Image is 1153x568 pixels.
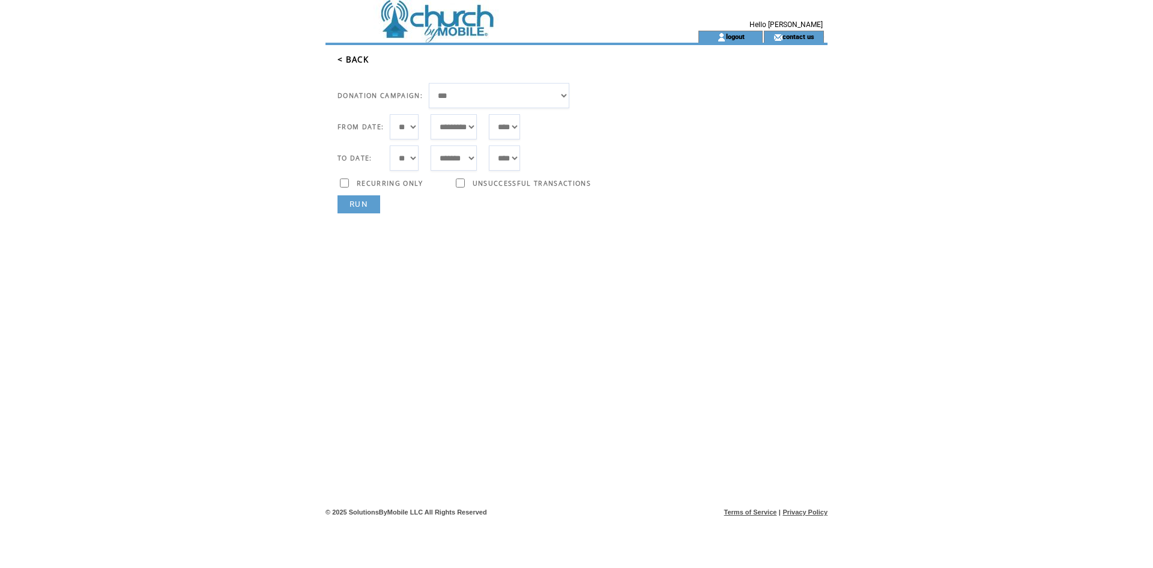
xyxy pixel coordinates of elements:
a: RUN [337,195,380,213]
span: | [779,508,781,516]
span: Hello [PERSON_NAME] [749,20,823,29]
span: FROM DATE: [337,123,384,131]
span: RECURRING ONLY [357,179,423,188]
a: < BACK [337,54,369,65]
a: logout [726,32,745,40]
a: contact us [782,32,814,40]
img: account_icon.gif [717,32,726,42]
span: © 2025 SolutionsByMobile LLC All Rights Reserved [325,508,487,516]
span: DONATION CAMPAIGN: [337,91,423,100]
a: Privacy Policy [782,508,828,516]
a: Terms of Service [724,508,777,516]
span: UNSUCCESSFUL TRANSACTIONS [473,179,591,188]
span: TO DATE: [337,154,372,162]
img: contact_us_icon.gif [773,32,782,42]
